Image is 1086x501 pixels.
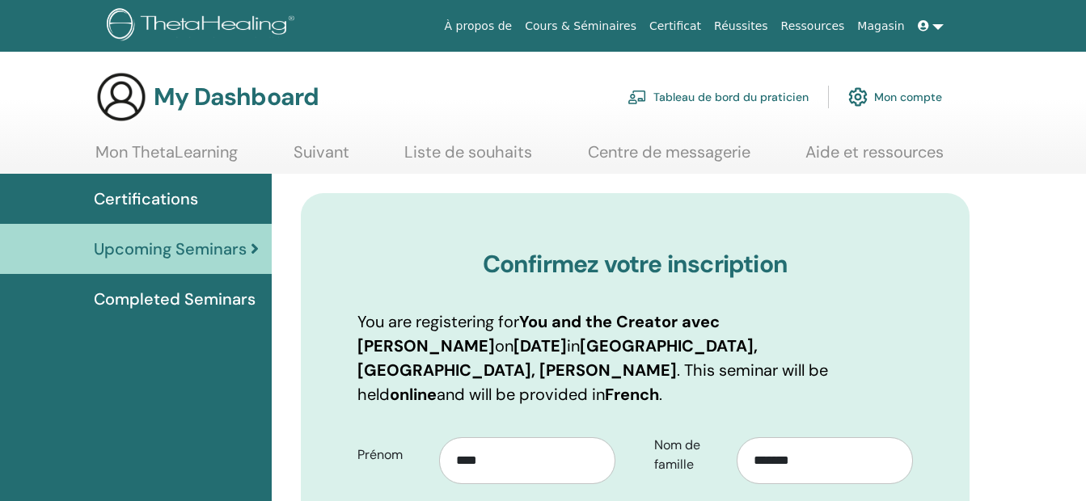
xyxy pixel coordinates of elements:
a: Mon ThetaLearning [95,142,238,174]
h3: Confirmez votre inscription [357,250,913,279]
a: Magasin [851,11,911,41]
a: Suivant [294,142,349,174]
span: Certifications [94,187,198,211]
a: À propos de [438,11,519,41]
h3: My Dashboard [154,82,319,112]
a: Liste de souhaits [404,142,532,174]
b: You and the Creator avec [PERSON_NAME] [357,311,720,356]
a: Aide et ressources [805,142,944,174]
a: Tableau de bord du praticien [628,79,809,115]
b: French [605,384,659,405]
p: You are registering for on in . This seminar will be held and will be provided in . [357,309,913,406]
a: Ressources [775,11,851,41]
a: Centre de messagerie [588,142,750,174]
a: Certificat [643,11,708,41]
label: Prénom [345,440,440,470]
img: chalkboard-teacher.svg [628,90,647,104]
img: logo.png [107,8,300,44]
span: Upcoming Seminars [94,237,247,261]
a: Réussites [708,11,774,41]
a: Mon compte [848,79,942,115]
a: Cours & Séminaires [518,11,643,41]
img: generic-user-icon.jpg [95,71,147,123]
label: Nom de famille [642,430,737,480]
b: online [390,384,437,405]
span: Completed Seminars [94,287,256,311]
img: cog.svg [848,83,868,111]
b: [DATE] [513,335,567,356]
